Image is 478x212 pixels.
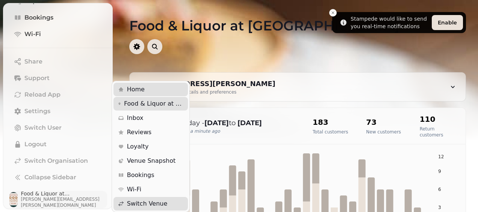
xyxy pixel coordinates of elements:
[9,192,18,207] img: User avatar
[127,199,168,208] span: Switch Venue
[127,185,141,194] span: Wi-Fi
[9,191,107,208] button: User avatarFood & Liquor at [GEOGRAPHIC_DATA][PERSON_NAME][EMAIL_ADDRESS][PERSON_NAME][DOMAIN_NAME]
[127,85,145,94] span: Home
[21,196,107,208] span: [PERSON_NAME][EMAIL_ADDRESS][PERSON_NAME][DOMAIN_NAME]
[127,156,176,165] span: Venue Snapshot
[127,128,151,137] span: Reviews
[21,191,107,196] span: Food & Liquor at [GEOGRAPHIC_DATA]
[127,114,144,123] span: Inbox
[127,171,154,180] span: Bookings
[124,99,183,108] span: Food & Liquor at [GEOGRAPHIC_DATA]
[127,142,149,151] span: Loyalty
